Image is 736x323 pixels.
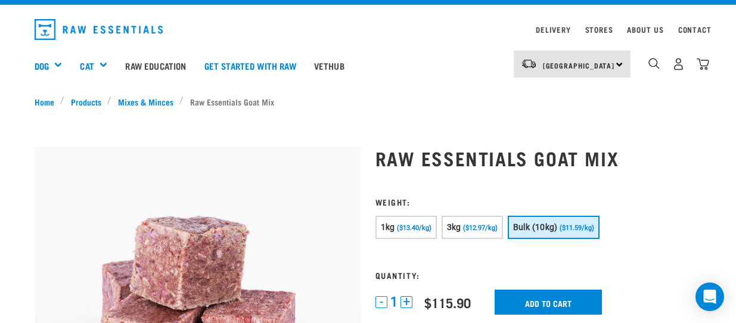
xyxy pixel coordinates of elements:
[495,290,602,315] input: Add to cart
[35,95,61,108] a: Home
[375,216,437,239] button: 1kg ($13.40/kg)
[64,95,107,108] a: Products
[521,58,537,69] img: van-moving.png
[375,296,387,308] button: -
[35,59,49,73] a: Dog
[447,222,461,232] span: 3kg
[543,63,615,67] span: [GEOGRAPHIC_DATA]
[678,27,712,32] a: Contact
[375,147,702,169] h1: Raw Essentials Goat Mix
[463,224,498,232] span: ($12.97/kg)
[195,42,305,89] a: Get started with Raw
[35,19,163,40] img: Raw Essentials Logo
[585,27,613,32] a: Stores
[381,222,395,232] span: 1kg
[397,224,431,232] span: ($13.40/kg)
[400,296,412,308] button: +
[35,95,702,108] nav: breadcrumbs
[672,58,685,70] img: user.png
[442,216,503,239] button: 3kg ($12.97/kg)
[390,296,397,308] span: 1
[695,282,724,311] div: Open Intercom Messenger
[305,42,353,89] a: Vethub
[424,295,471,310] div: $115.90
[80,59,94,73] a: Cat
[508,216,600,239] button: Bulk (10kg) ($11.59/kg)
[111,95,179,108] a: Mixes & Minces
[375,271,702,279] h3: Quantity:
[536,27,570,32] a: Delivery
[560,224,594,232] span: ($11.59/kg)
[648,58,660,69] img: home-icon-1@2x.png
[375,197,702,206] h3: Weight:
[697,58,709,70] img: home-icon@2x.png
[513,222,558,232] span: Bulk (10kg)
[25,14,712,45] nav: dropdown navigation
[116,42,195,89] a: Raw Education
[627,27,663,32] a: About Us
